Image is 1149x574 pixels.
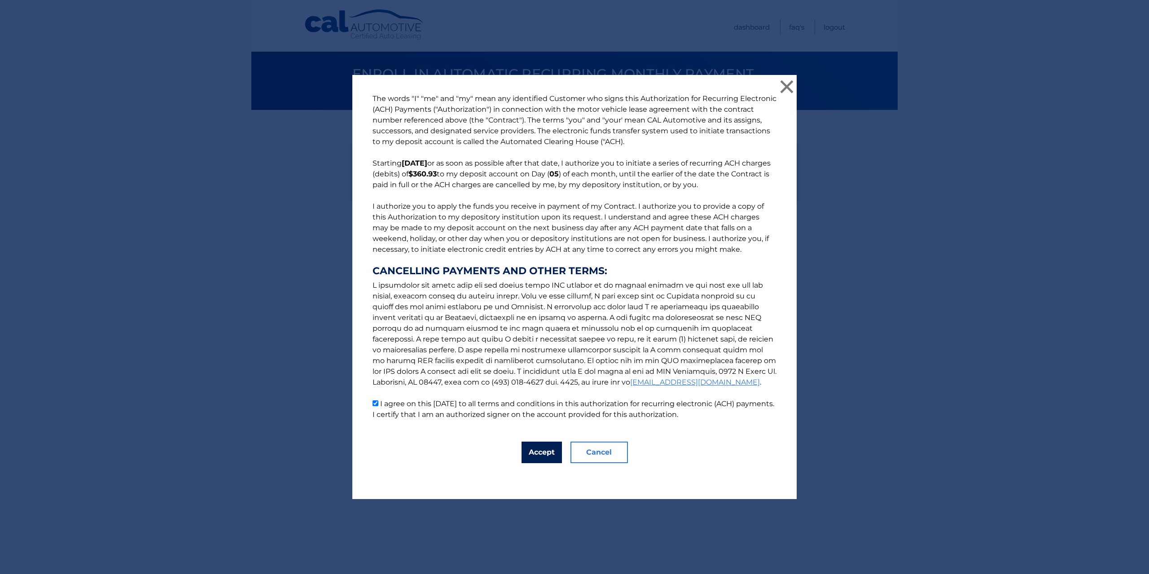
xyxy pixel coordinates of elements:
[402,159,427,167] b: [DATE]
[549,170,559,178] b: 05
[778,78,796,96] button: ×
[408,170,437,178] b: $360.93
[373,399,774,419] label: I agree on this [DATE] to all terms and conditions in this authorization for recurring electronic...
[570,442,628,463] button: Cancel
[630,378,760,386] a: [EMAIL_ADDRESS][DOMAIN_NAME]
[364,93,785,420] p: The words "I" "me" and "my" mean any identified Customer who signs this Authorization for Recurri...
[373,266,776,276] strong: CANCELLING PAYMENTS AND OTHER TERMS:
[522,442,562,463] button: Accept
